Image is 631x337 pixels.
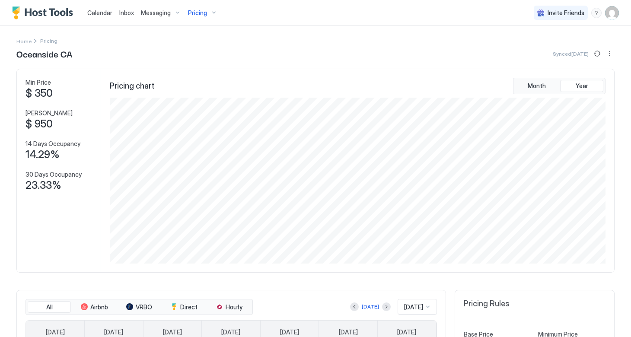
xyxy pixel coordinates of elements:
span: Year [576,82,588,90]
span: 23.33% [25,179,61,192]
button: More options [604,48,615,59]
span: Messaging [141,9,171,17]
span: [DATE] [280,328,299,336]
span: Calendar [87,9,112,16]
span: [DATE] [163,328,182,336]
button: Houfy [207,301,251,313]
button: All [28,301,71,313]
span: Oceanside CA [16,47,73,60]
button: Next month [382,302,391,311]
div: tab-group [25,299,253,315]
span: [DATE] [339,328,358,336]
button: Airbnb [73,301,116,313]
span: [PERSON_NAME] [25,109,73,117]
span: Invite Friends [548,9,584,17]
span: Pricing [188,9,207,17]
span: All [46,303,53,311]
span: Month [528,82,546,90]
span: Pricing chart [110,81,154,91]
span: [DATE] [104,328,123,336]
a: Inbox [119,8,134,17]
span: Min Price [25,79,51,86]
span: Houfy [226,303,242,311]
span: [DATE] [221,328,240,336]
a: Home [16,36,32,45]
span: 14 Days Occupancy [25,140,80,148]
div: [DATE] [362,303,379,311]
a: Host Tools Logo [12,6,77,19]
div: tab-group [513,78,606,94]
span: 14.29% [25,148,60,161]
div: User profile [605,6,619,20]
span: [DATE] [46,328,65,336]
button: Month [515,80,558,92]
span: Breadcrumb [40,38,57,44]
span: $ 950 [25,118,53,130]
button: [DATE] [360,302,380,312]
div: menu [591,8,602,18]
a: Calendar [87,8,112,17]
span: [DATE] [404,303,423,311]
span: VRBO [136,303,152,311]
button: Year [560,80,603,92]
span: Direct [180,303,198,311]
iframe: Intercom live chat [9,308,29,328]
span: Inbox [119,9,134,16]
button: Previous month [350,302,359,311]
div: Breadcrumb [16,36,32,45]
button: Sync prices [592,48,602,59]
span: 30 Days Occupancy [25,171,82,178]
span: Pricing Rules [464,299,510,309]
span: Home [16,38,32,45]
span: Synced [DATE] [553,51,589,57]
span: $ 350 [25,87,53,100]
button: VRBO [118,301,161,313]
button: Direct [163,301,206,313]
span: Airbnb [90,303,108,311]
div: menu [604,48,615,59]
span: [DATE] [397,328,416,336]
